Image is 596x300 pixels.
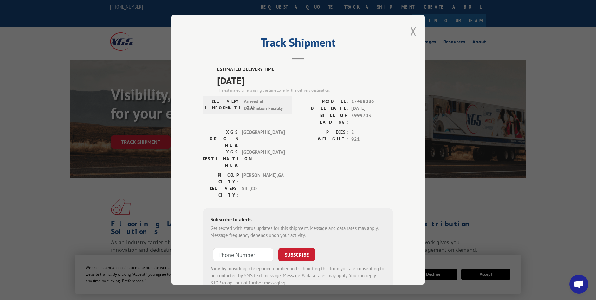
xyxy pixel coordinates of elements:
[217,66,393,73] label: ESTIMATED DELIVERY TIME:
[298,129,348,136] label: PIECES:
[298,112,348,126] label: BILL OF LADING:
[211,225,385,239] div: Get texted with status updates for this shipment. Message and data rates may apply. Message frequ...
[203,149,239,169] label: XGS DESTINATION HUB:
[351,136,393,143] span: 921
[351,105,393,112] span: [DATE]
[351,129,393,136] span: 2
[203,129,239,149] label: XGS ORIGIN HUB:
[278,248,315,261] button: SUBSCRIBE
[410,23,417,40] button: Close modal
[569,275,588,294] div: Open chat
[242,172,285,185] span: [PERSON_NAME] , GA
[213,248,273,261] input: Phone Number
[298,105,348,112] label: BILL DATE:
[211,216,385,225] div: Subscribe to alerts
[244,98,287,112] span: Arrived at Destination Facility
[217,73,393,88] span: [DATE]
[242,149,285,169] span: [GEOGRAPHIC_DATA]
[298,98,348,105] label: PROBILL:
[203,38,393,50] h2: Track Shipment
[351,112,393,126] span: 5999703
[298,136,348,143] label: WEIGHT:
[242,185,285,199] span: SILT , CO
[211,265,222,271] strong: Note:
[217,88,393,93] div: The estimated time is using the time zone for the delivery destination.
[205,98,241,112] label: DELIVERY INFORMATION:
[351,98,393,105] span: 17468086
[203,172,239,185] label: PICKUP CITY:
[242,129,285,149] span: [GEOGRAPHIC_DATA]
[211,265,385,287] div: by providing a telephone number and submitting this form you are consenting to be contacted by SM...
[203,185,239,199] label: DELIVERY CITY:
